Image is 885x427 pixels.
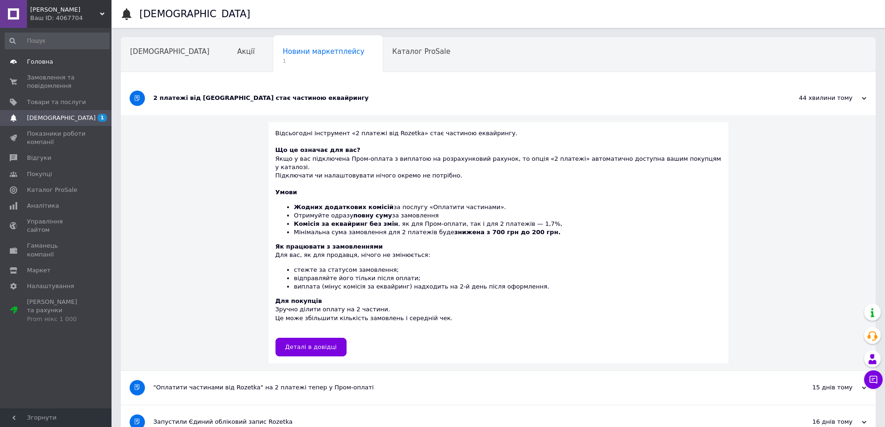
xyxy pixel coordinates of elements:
span: [DEMOGRAPHIC_DATA] [130,47,210,56]
span: Налаштування [27,282,74,290]
div: 15 днів тому [774,383,866,392]
b: Для покупців [275,297,322,304]
span: Каталог ProSale [27,186,77,194]
li: стежте за статусом замовлення; [294,266,721,274]
li: , як для Пром-оплати, так і для 2 платежів — 1,7%, [294,220,721,228]
span: Показники роботи компанії [27,130,86,146]
span: Новини маркетплейсу [282,47,364,56]
li: відправляйте його тільки після оплати; [294,274,721,282]
span: Покупці [27,170,52,178]
span: Аналітика [27,202,59,210]
span: Головна [27,58,53,66]
div: "Оплатити частинами від Rozetka" на 2 платежі тепер у Пром-оплаті [153,383,774,392]
div: Відсьогодні інструмент «2 платежі від Rozetka» стає частиною еквайрингу. [275,129,721,146]
div: 2 платежі від [GEOGRAPHIC_DATA] стає частиною еквайрингу [153,94,774,102]
div: Prom мікс 1 000 [27,315,86,323]
span: [PERSON_NAME] та рахунки [27,298,86,323]
b: Комісія за еквайринг без змін [294,220,399,227]
div: Для вас, як для продавця, нічого не змінюється: [275,243,721,291]
li: виплата (мінус комісія за еквайринг) надходить на 2-й день після оформлення. [294,282,721,291]
li: Мінімальна сума замовлення для 2 платежів буде [294,228,721,236]
span: Деталі в довідці [285,343,337,350]
button: Чат з покупцем [864,370,883,389]
span: Відгуки [27,154,51,162]
span: Каталог ProSale [392,47,450,56]
span: Товари та послуги [27,98,86,106]
li: за послугу «Оплатити частинами». [294,203,721,211]
li: Отримуйте одразу за замовлення [294,211,721,220]
b: Умови [275,189,297,196]
div: 16 днів тому [774,418,866,426]
div: Ваш ID: 4067704 [30,14,111,22]
div: Якщо у вас підключена Пром-оплата з виплатою на розрахунковий рахунок, то опція «2 платежі» автом... [275,146,721,180]
a: Деталі в довідці [275,338,347,356]
div: Запустили Єдиний обліковий запис Rozetka [153,418,774,426]
span: 1 [98,114,107,122]
span: 1 [282,58,364,65]
span: Фуджіфільм Овруч [30,6,100,14]
b: Що це означає для вас? [275,146,361,153]
input: Пошук [5,33,110,49]
b: знижена з 700 грн до 200 грн. [454,229,561,236]
b: Жодних додаткових комісій [294,204,394,210]
div: 44 хвилини тому [774,94,866,102]
span: Замовлення та повідомлення [27,73,86,90]
span: Управління сайтом [27,217,86,234]
b: Як працювати з замовленнями [275,243,383,250]
b: повну суму [353,212,392,219]
div: Зручно ділити оплату на 2 частини. Це може збільшити кількість замовлень і середній чек. [275,297,721,331]
span: Акції [237,47,255,56]
span: [DEMOGRAPHIC_DATA] [27,114,96,122]
span: Гаманець компанії [27,242,86,258]
h1: [DEMOGRAPHIC_DATA] [139,8,250,20]
span: Маркет [27,266,51,275]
